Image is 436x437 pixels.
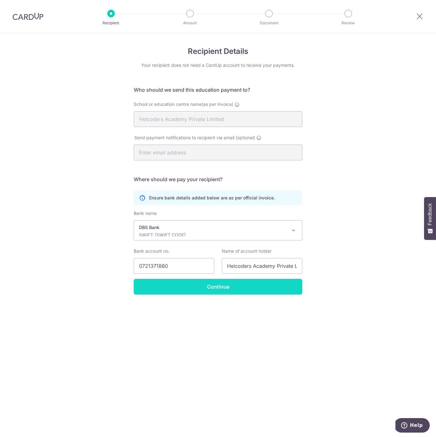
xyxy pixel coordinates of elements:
button: Feedback - Show survey [424,197,436,240]
input: Continue [134,279,302,295]
label: Bank account no. [134,248,170,254]
p: DBS Bank [139,224,287,231]
img: CardUp [13,13,43,20]
span: Feedback [427,203,433,225]
p: Document [246,20,292,26]
span: DBS Bank [134,221,302,240]
p: Recipient [88,20,134,26]
div: Your recipient does not need a CardUp account to receive your payments. [134,62,302,68]
input: Enter email address [134,145,302,160]
span: School or education centre name(as per invoice) [134,101,233,107]
label: Bank name [134,210,157,216]
span: Send payment notifications to recipient via email (optional) [134,135,255,141]
label: Name of account holder [222,248,271,254]
h5: Where should we pay your recipient? [134,175,302,183]
span: DBS Bank [134,220,302,240]
h5: Who should we send this education payment to? [134,86,302,94]
p: Ensure bank details added below are as per official invoice. [149,195,275,201]
p: Review [325,20,372,26]
p: SWIFT: [SWIFT_CODE] [139,232,287,238]
p: Amount [167,20,213,26]
h4: Recipient Details [134,46,302,57]
iframe: Opens a widget where you can find more information [395,418,430,434]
